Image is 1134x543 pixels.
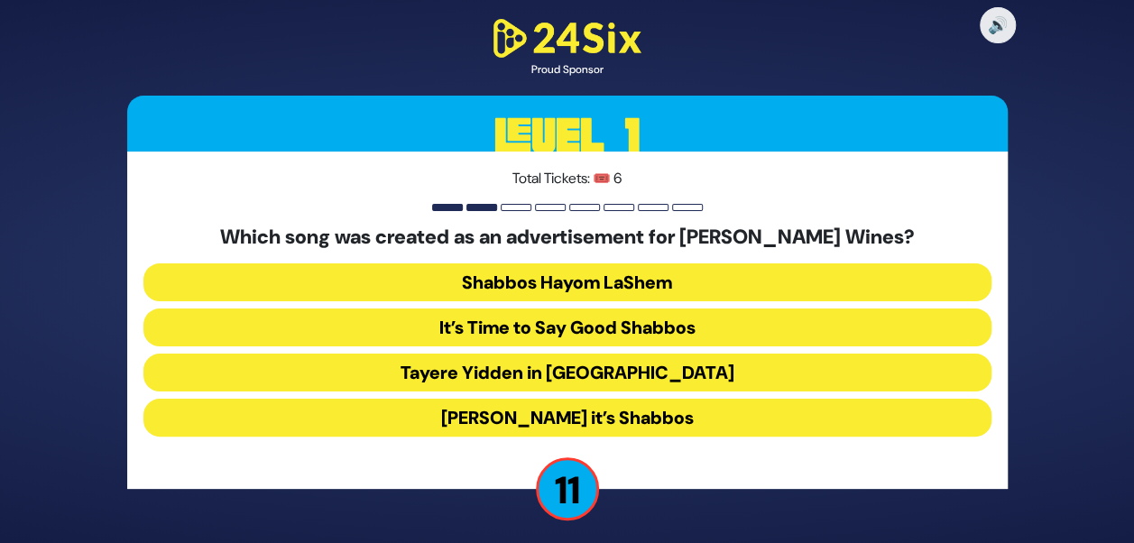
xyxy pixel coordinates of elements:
[143,225,991,249] h5: Which song was created as an advertisement for [PERSON_NAME] Wines?
[127,96,1008,177] h3: Level 1
[536,457,599,520] p: 11
[143,263,991,301] button: Shabbos Hayom LaShem
[486,61,649,78] div: Proud Sponsor
[143,399,991,437] button: [PERSON_NAME] it’s Shabbos
[143,354,991,391] button: Tayere Yidden in [GEOGRAPHIC_DATA]
[143,308,991,346] button: It’s Time to Say Good Shabbos
[980,7,1016,43] button: 🔊
[143,168,991,189] p: Total Tickets: 🎟️ 6
[486,15,649,61] img: 24Six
